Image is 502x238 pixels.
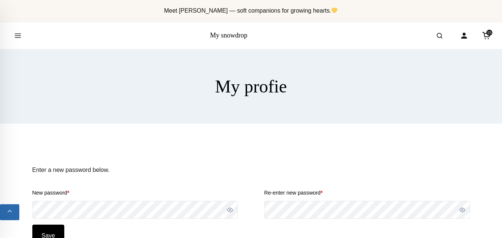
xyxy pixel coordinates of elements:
a: Account [456,27,472,44]
button: Open menu [7,25,28,46]
label: New password [32,186,238,199]
div: Announcement [6,3,496,19]
button: Open search [429,25,450,46]
span: 15 [486,30,492,36]
img: 💛 [331,7,337,13]
span: Meet [PERSON_NAME] — soft companions for growing hearts. [164,7,338,14]
a: Cart [478,27,495,44]
a: My snowdrop [210,32,247,39]
h1: My profie [215,76,287,97]
p: Enter a new password below. [32,165,470,175]
label: Re-enter new password [264,186,470,199]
